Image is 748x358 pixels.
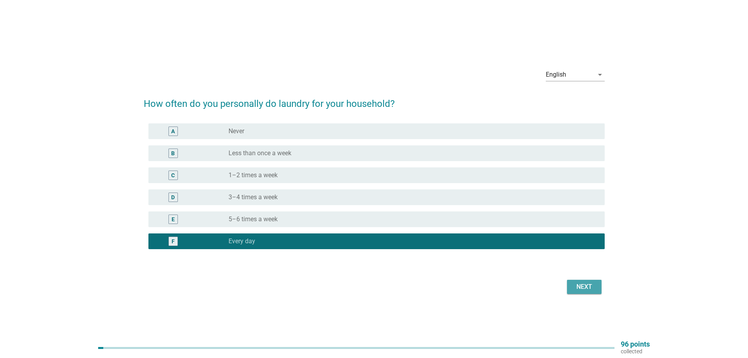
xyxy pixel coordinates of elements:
label: 1–2 times a week [229,171,278,179]
label: Never [229,127,244,135]
div: E [172,215,175,223]
div: B [171,149,175,157]
div: C [171,171,175,179]
h2: How often do you personally do laundry for your household? [144,89,605,111]
div: F [172,237,175,245]
div: A [171,127,175,135]
button: Next [567,280,602,294]
i: arrow_drop_down [595,70,605,79]
label: 3–4 times a week [229,193,278,201]
div: English [546,71,566,78]
label: 5–6 times a week [229,215,278,223]
div: Next [573,282,595,292]
div: D [171,193,175,201]
label: Every day [229,237,255,245]
p: collected [621,348,650,355]
label: Less than once a week [229,149,291,157]
p: 96 points [621,341,650,348]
